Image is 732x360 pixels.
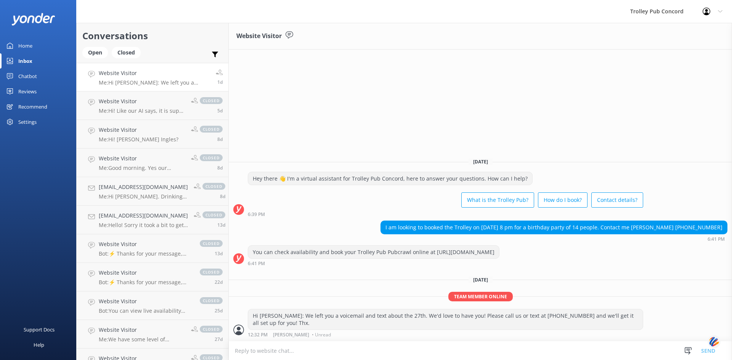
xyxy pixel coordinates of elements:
div: Chatbot [18,69,37,84]
p: Bot: You can view live availability and book your tour online at [URL][DOMAIN_NAME]. [99,307,192,314]
div: Support Docs [24,322,55,337]
span: Team member online [448,292,513,301]
div: Sep 08 2025 11:32am (UTC -05:00) America/Cancun [248,332,643,337]
span: closed [200,240,223,247]
p: Bot: ⚡ Thanks for your message, we'll get back to you as soon as we can. You're also welcome to k... [99,250,192,257]
span: Aug 14 2025 04:00pm (UTC -05:00) America/Cancun [215,307,223,314]
p: Me: Good morning. Yes our chatbot gave proper details about contact. I will suggest starting with... [99,165,185,171]
div: Hi [PERSON_NAME]: We left you a voicemail and text about the 27th. We'd love to have you! Please ... [248,309,643,330]
a: Website VisitorBot:⚡ Thanks for your message, we'll get back to you as soon as we can. You're als... [77,263,228,291]
span: closed [200,297,223,304]
h4: Website Visitor [99,69,210,77]
div: Recommend [18,99,47,114]
span: Sep 01 2025 11:22am (UTC -05:00) America/Cancun [220,193,225,200]
a: Website VisitorMe:Good morning. Yes our chatbot gave proper details about contact. I will suggest... [77,149,228,177]
strong: 6:39 PM [248,212,265,217]
button: What is the Trolley Pub? [461,192,534,208]
div: I am looking to booked the Trolley on [DATE] 8 pm for a birthday party of 14 people. Contact me [... [381,221,727,234]
span: • Unread [312,333,331,337]
div: Settings [18,114,37,130]
div: Sep 07 2025 05:39pm (UTC -05:00) America/Cancun [248,211,643,217]
span: Aug 27 2025 10:03am (UTC -05:00) America/Cancun [217,222,225,228]
a: Closed [112,48,144,56]
p: Me: We have some level of flexibility with that if it's a private tours. And I apologize for the ... [99,336,185,343]
span: [DATE] [469,158,493,165]
div: Sep 07 2025 05:41pm (UTC -05:00) America/Cancun [380,236,727,242]
span: Sep 01 2025 11:24am (UTC -05:00) America/Cancun [217,136,223,142]
button: Contact details? [591,192,643,208]
div: Open [82,47,108,58]
div: Home [18,38,32,53]
span: closed [200,154,223,161]
h4: Website Visitor [99,326,185,334]
a: Open [82,48,112,56]
a: [EMAIL_ADDRESS][DOMAIN_NAME]Me:Hi [PERSON_NAME]. Drinking on the Trolley is a matter of choice of... [77,177,228,206]
span: Sep 08 2025 11:32am (UTC -05:00) America/Cancun [217,79,223,85]
a: Website VisitorBot:⚡ Thanks for your message, we'll get back to you as soon as we can. You're als... [77,234,228,263]
h4: Website Visitor [99,240,192,248]
button: How do I book? [538,192,588,208]
span: closed [200,326,223,333]
strong: 12:32 PM [248,333,268,337]
a: Website VisitorMe:Hi [PERSON_NAME]: We left you a voicemail and text about the 27th. We'd love to... [77,63,228,91]
h4: Website Visitor [99,297,192,306]
span: [DATE] [469,277,493,283]
span: closed [202,183,225,190]
h4: Website Visitor [99,154,185,163]
span: [PERSON_NAME] [273,333,309,337]
span: Sep 03 2025 04:06pm (UTC -05:00) America/Cancun [217,107,223,114]
a: [EMAIL_ADDRESS][DOMAIN_NAME]Me:Hello! Sorry it took a bit to get back to you. We're closed on Mon... [77,206,228,234]
p: Me: Hi! [PERSON_NAME] Ingles? [99,136,178,143]
span: Aug 26 2025 03:52pm (UTC -05:00) America/Cancun [215,250,223,257]
img: yonder-white-logo.png [11,13,55,26]
h4: Website Visitor [99,126,178,134]
span: closed [200,126,223,133]
p: Me: Hello! Sorry it took a bit to get back to you. We're closed on Mondays. You can rent one of t... [99,222,188,229]
p: Bot: ⚡ Thanks for your message, we'll get back to you as soon as we can. You're also welcome to k... [99,279,192,286]
p: Me: Hi [PERSON_NAME]. Drinking on the Trolley is a matter of choice of the passengers, right? You... [99,193,188,200]
h4: [EMAIL_ADDRESS][DOMAIN_NAME] [99,183,188,191]
span: closed [202,211,225,218]
a: Website VisitorMe:Hi! Like our AI says, it is super easy. Just go to [DOMAIN_NAME][URL]. Click on... [77,91,228,120]
a: Website VisitorBot:You can view live availability and book your tour online at [URL][DOMAIN_NAME]... [77,291,228,320]
div: Help [34,337,44,352]
div: Reviews [18,84,37,99]
strong: 6:41 PM [708,237,725,242]
span: Sep 01 2025 11:23am (UTC -05:00) America/Cancun [217,165,223,171]
img: svg+xml;base64,PHN2ZyB3aWR0aD0iNDQiIGhlaWdodD0iNDQiIHZpZXdCb3g9IjAgMCA0NCA0NCIgZmlsbD0ibm9uZSIgeG... [708,334,721,349]
a: Website VisitorMe:We have some level of flexibility with that if it's a private tours. And I apol... [77,320,228,349]
span: Aug 17 2025 03:32pm (UTC -05:00) America/Cancun [215,279,223,285]
span: closed [200,97,223,104]
div: Hey there 👋 I'm a virtual assistant for Trolley Pub Concord, here to answer your questions. How c... [248,172,532,185]
div: Sep 07 2025 05:41pm (UTC -05:00) America/Cancun [248,261,499,266]
strong: 6:41 PM [248,261,265,266]
h2: Conversations [82,29,223,43]
h4: Website Visitor [99,97,185,106]
div: Closed [112,47,141,58]
div: Inbox [18,53,32,69]
span: closed [200,269,223,275]
div: You can check availability and book your Trolley Pub Pubcrawl online at [URL][DOMAIN_NAME] [248,246,499,259]
span: Aug 13 2025 10:35am (UTC -05:00) America/Cancun [215,336,223,342]
a: Website VisitorMe:Hi! [PERSON_NAME] Ingles?closed8d [77,120,228,149]
h3: Website Visitor [236,31,282,41]
h4: Website Visitor [99,269,192,277]
p: Me: Hi! Like our AI says, it is super easy. Just go to [DOMAIN_NAME][URL]. Click on "book now", a... [99,107,185,114]
h4: [EMAIL_ADDRESS][DOMAIN_NAME] [99,211,188,220]
p: Me: Hi [PERSON_NAME]: We left you a voicemail and text about the 27th. We'd love to have you! Ple... [99,79,210,86]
